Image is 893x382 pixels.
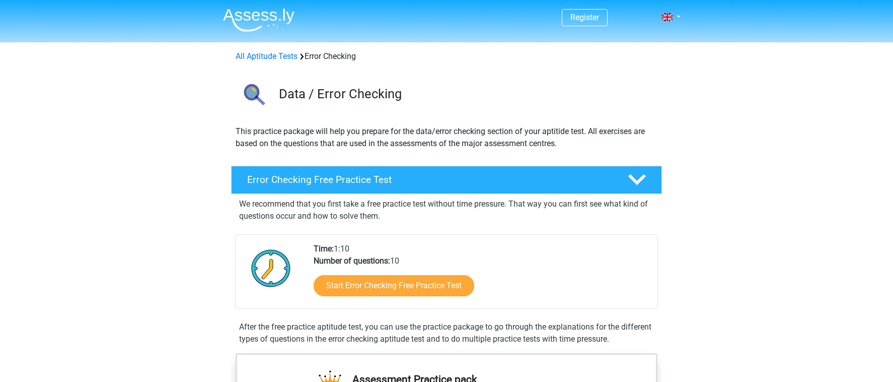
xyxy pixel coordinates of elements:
a: Register [570,13,599,22]
a: All Aptitude Tests [236,51,297,61]
p: We recommend that you first take a free practice test without time pressure. That way you can fir... [239,198,654,222]
a: Error Checking Free Practice Test [227,166,666,194]
img: Assessly [223,8,294,32]
img: error checking [232,75,274,117]
b: Number of questions: [314,256,390,266]
h4: Error Checking Free Practice Test [247,174,612,185]
a: Start Error Checking Free Practice Test [314,275,474,296]
div: 1:10 10 [306,243,657,308]
b: Time: [314,244,334,253]
h3: Data / Error Checking [279,86,654,102]
p: This practice package will help you prepare for the data/error checking section of your aptitide ... [236,125,657,150]
img: Clock [246,243,296,293]
div: After the free practice aptitude test, you can use the practice package to go through the explana... [235,321,658,345]
div: Error Checking [232,50,661,62]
